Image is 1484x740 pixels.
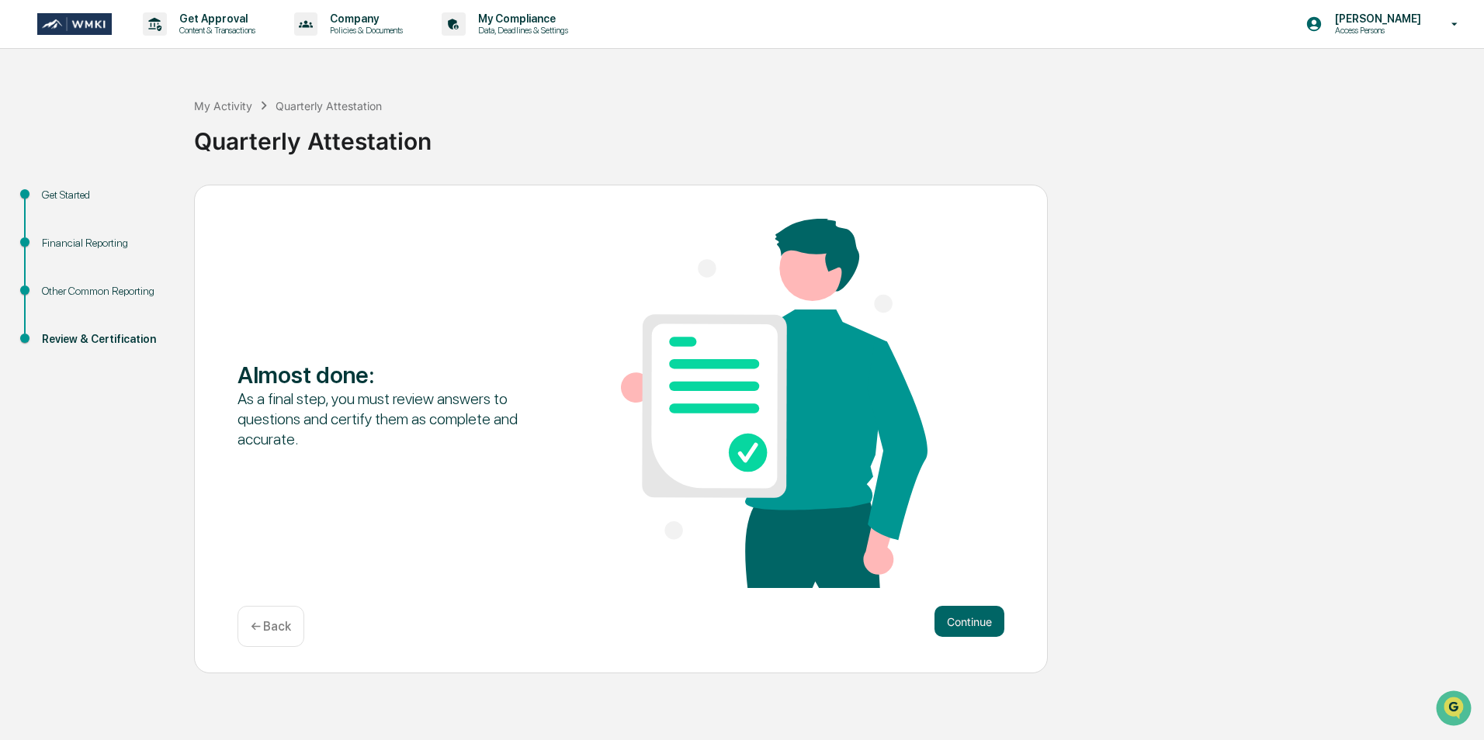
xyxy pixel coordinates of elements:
div: Financial Reporting [42,235,169,251]
div: Other Common Reporting [42,283,169,299]
p: [PERSON_NAME] [1323,12,1429,25]
div: 🗄️ [113,197,125,209]
div: Start new chat [53,119,255,134]
div: We're available if you need us! [53,134,196,147]
div: Quarterly Attestation [194,115,1476,155]
a: 🔎Data Lookup [9,219,104,247]
span: Preclearance [31,195,100,211]
div: Quarterly Attestation [276,99,382,112]
p: My Compliance [466,12,576,25]
p: Content & Transactions [167,25,263,36]
span: Data Lookup [31,225,98,240]
a: 🖐️Preclearance [9,189,106,217]
span: Attestations [128,195,192,211]
p: How can we help? [16,33,283,57]
img: logo [37,13,112,36]
p: Data, Deadlines & Settings [466,25,576,36]
span: Pylon [154,263,188,275]
p: Company [317,12,411,25]
div: Get Started [42,187,169,203]
button: Start new chat [264,123,283,142]
iframe: Open customer support [1434,689,1476,731]
a: 🗄️Attestations [106,189,199,217]
div: My Activity [194,99,252,112]
div: Almost done : [238,361,544,389]
a: Powered byPylon [109,262,188,275]
div: 🔎 [16,226,28,239]
p: Policies & Documents [317,25,411,36]
img: 1746055101610-c473b297-6a78-478c-a979-82029cc54cd1 [16,119,43,147]
p: Get Approval [167,12,263,25]
button: Continue [934,606,1004,637]
p: ← Back [251,619,291,634]
p: Access Persons [1323,25,1429,36]
img: Almost done [621,219,928,588]
div: Review & Certification [42,331,169,348]
div: As a final step, you must review answers to questions and certify them as complete and accurate. [238,389,544,449]
div: 🖐️ [16,197,28,209]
